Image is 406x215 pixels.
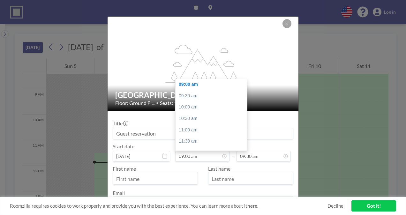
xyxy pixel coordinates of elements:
div: 12:00 pm [176,147,250,159]
div: 09:30 am [176,90,250,102]
div: 11:30 am [176,136,250,147]
input: First name [113,174,198,184]
label: Last name [208,166,230,172]
label: First name [113,166,136,172]
span: Seats: 12 [160,100,180,106]
input: Guest reservation [113,128,293,139]
div: 10:30 am [176,113,250,124]
span: - [232,145,234,159]
span: Floor: Ground Fl... [115,100,154,106]
label: Email [113,190,125,196]
div: 09:00 am [176,79,250,90]
label: Title [113,120,128,127]
div: 10:00 am [176,101,250,113]
h2: [GEOGRAPHIC_DATA] [115,90,291,100]
span: Roomzilla requires cookies to work properly and provide you with the best experience. You can lea... [10,203,327,209]
a: Decline [327,203,343,209]
a: Got it! [351,200,396,211]
div: 11:00 am [176,124,250,136]
input: Last name [208,174,293,184]
span: • [156,100,158,105]
a: here. [247,203,258,209]
label: Start date [113,143,134,150]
